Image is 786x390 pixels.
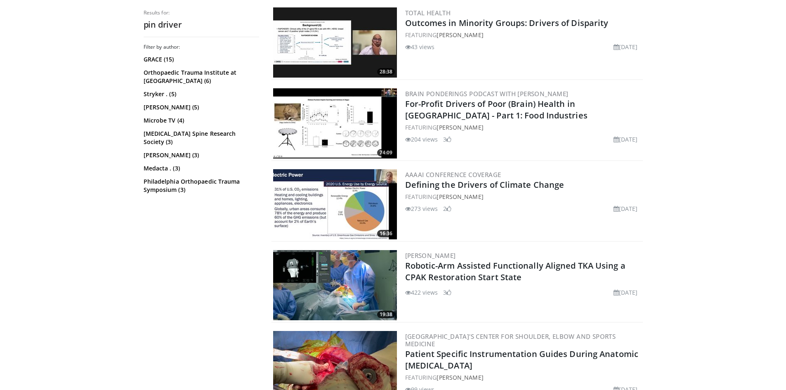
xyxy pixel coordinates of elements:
[273,88,397,158] img: 17e6c8c0-4f23-4ecf-a716-ae113dcd1ec5.300x170_q85_crop-smart_upscale.jpg
[405,348,639,371] a: Patient Specific Instrumentation Guides During Anatomic [MEDICAL_DATA]
[144,55,257,64] a: GRACE (15)
[437,193,483,201] a: [PERSON_NAME]
[614,135,638,144] li: [DATE]
[377,149,395,156] span: 74:09
[405,373,641,382] div: FEATURING
[405,251,456,260] a: [PERSON_NAME]
[273,7,397,78] img: 19b9e779-24fd-48cd-8176-b3d4e402fd59.300x170_q85_crop-smart_upscale.jpg
[405,123,641,132] div: FEATURING
[273,250,397,320] a: 19:38
[273,88,397,158] a: 74:09
[377,68,395,76] span: 28:38
[144,9,259,16] p: Results for:
[377,230,395,237] span: 16:36
[437,123,483,131] a: [PERSON_NAME]
[144,44,259,50] h3: Filter by author:
[405,9,451,17] a: Total Health
[273,250,397,320] img: 5f9c0737-b531-4be0-b8ce-730123195e76.300x170_q85_crop-smart_upscale.jpg
[273,7,397,78] a: 28:38
[443,204,451,213] li: 2
[405,192,641,201] div: FEATURING
[144,103,257,111] a: [PERSON_NAME] (5)
[144,130,257,146] a: [MEDICAL_DATA] Spine Research Society (3)
[405,90,569,98] a: BRAIN PONDERINGS podcast with [PERSON_NAME]
[405,170,501,179] a: AAAAI Conference Coverage
[405,288,438,297] li: 422 views
[273,169,397,239] a: 16:36
[405,204,438,213] li: 273 views
[443,135,451,144] li: 3
[144,151,257,159] a: [PERSON_NAME] (3)
[144,90,257,98] a: Stryker . (5)
[144,19,259,30] h2: pin driver
[405,31,641,39] div: FEATURING
[614,288,638,297] li: [DATE]
[144,116,257,125] a: Microbe TV (4)
[144,164,257,173] a: Medacta . (3)
[437,373,483,381] a: [PERSON_NAME]
[405,98,588,121] a: For-Profit Drivers of Poor (Brain) Health in [GEOGRAPHIC_DATA] - Part 1: Food Industries
[405,43,435,51] li: 43 views
[405,332,616,348] a: [GEOGRAPHIC_DATA]'s Center for Shoulder, Elbow and Sports Medicine
[614,43,638,51] li: [DATE]
[144,69,257,85] a: Orthopaedic Trauma Institute at [GEOGRAPHIC_DATA] (6)
[437,31,483,39] a: [PERSON_NAME]
[405,17,609,28] a: Outcomes in Minority Groups: Drivers of Disparity
[405,260,625,283] a: Robotic-Arm Assisted Functionally Aligned TKA Using a CPAK Restoration Start State
[377,311,395,318] span: 19:38
[614,204,638,213] li: [DATE]
[405,179,564,190] a: Defining the Drivers of Climate Change
[144,177,257,194] a: Philadelphia Orthopaedic Trauma Symposium (3)
[405,135,438,144] li: 204 views
[443,288,451,297] li: 3
[273,169,397,239] img: 1cbe76ea-e68c-400d-a895-37a5bc6fbffe.300x170_q85_crop-smart_upscale.jpg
